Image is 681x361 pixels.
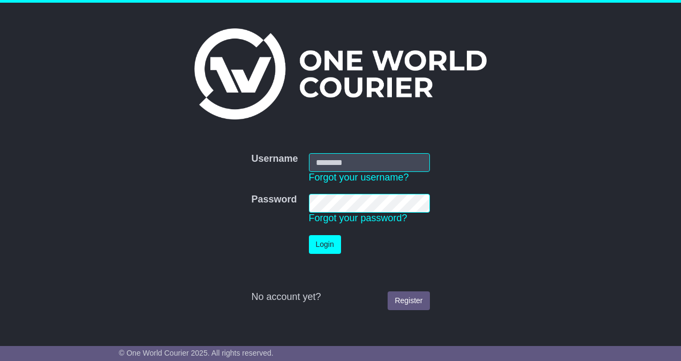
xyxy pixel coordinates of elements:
[194,28,487,119] img: One World
[251,194,297,206] label: Password
[388,291,429,310] a: Register
[309,235,341,254] button: Login
[309,172,409,183] a: Forgot your username?
[309,213,407,223] a: Forgot your password?
[251,291,429,303] div: No account yet?
[251,153,298,165] label: Username
[119,349,274,357] span: © One World Courier 2025. All rights reserved.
